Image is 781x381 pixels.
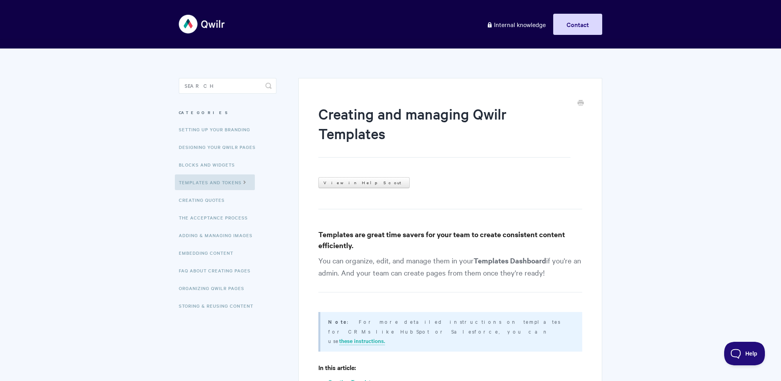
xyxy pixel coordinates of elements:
a: Adding & Managing Images [179,227,258,243]
h3: Categories [179,105,276,120]
p: You can organize, edit, and manage them in your if you're an admin. And your team can create page... [318,254,582,292]
a: Contact [553,14,602,35]
iframe: Toggle Customer Support [724,342,765,365]
a: FAQ About Creating Pages [179,263,256,278]
a: Blocks and Widgets [179,157,241,172]
a: The Acceptance Process [179,210,254,225]
a: these instructions. [339,337,385,345]
b: Note [328,318,347,325]
a: Templates and Tokens [175,174,255,190]
input: Search [179,78,276,94]
a: Embedding Content [179,245,239,261]
h1: Creating and managing Qwilr Templates [318,104,570,158]
a: Storing & Reusing Content [179,298,259,314]
h3: Templates are great time savers for your team to create consistent content efficiently. [318,229,582,251]
a: Organizing Qwilr Pages [179,280,250,296]
strong: In this article: [318,363,356,372]
a: Setting up your Branding [179,122,256,137]
a: Designing Your Qwilr Pages [179,139,262,155]
strong: Templates Dashboard [474,256,546,265]
p: : For more detailed instructions on templates for CRMs like HubSpot or Salesforce, you can use [328,317,572,345]
a: Creating Quotes [179,192,231,208]
a: View in Help Scout [318,177,410,188]
a: Print this Article [578,99,584,108]
a: Internal knowledge [481,14,552,35]
img: Qwilr Help Center [179,9,225,39]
